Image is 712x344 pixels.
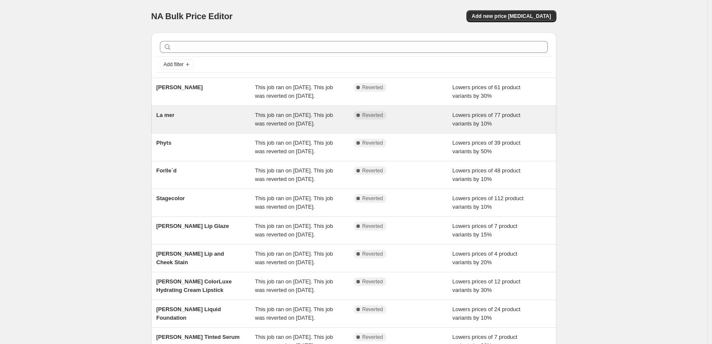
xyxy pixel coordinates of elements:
button: Add new price [MEDICAL_DATA] [466,10,556,22]
span: This job ran on [DATE]. This job was reverted on [DATE]. [255,223,333,238]
span: Phyts [156,140,171,146]
span: [PERSON_NAME] [156,84,203,90]
span: This job ran on [DATE]. This job was reverted on [DATE]. [255,84,333,99]
span: Reverted [362,251,383,257]
span: Reverted [362,334,383,341]
button: Add filter [160,59,194,70]
span: Lowers prices of 112 product variants by 10% [452,195,524,210]
span: Lowers prices of 12 product variants by 30% [452,278,521,293]
span: Forlle´d [156,167,177,174]
span: [PERSON_NAME] Lip and Cheek Stain [156,251,224,265]
span: Lowers prices of 24 product variants by 10% [452,306,521,321]
span: This job ran on [DATE]. This job was reverted on [DATE]. [255,278,333,293]
span: [PERSON_NAME] Lip Glaze [156,223,229,229]
span: Add new price [MEDICAL_DATA] [472,13,551,20]
span: Reverted [362,278,383,285]
span: Lowers prices of 77 product variants by 10% [452,112,521,127]
span: This job ran on [DATE]. This job was reverted on [DATE]. [255,112,333,127]
span: Stagecolor [156,195,185,201]
span: This job ran on [DATE]. This job was reverted on [DATE]. [255,167,333,182]
span: Reverted [362,112,383,119]
span: Lowers prices of 7 product variants by 15% [452,223,517,238]
span: [PERSON_NAME] Tinted Serum [156,334,240,340]
span: Reverted [362,223,383,230]
span: Add filter [164,61,184,68]
span: Lowers prices of 61 product variants by 30% [452,84,521,99]
span: NA Bulk Price Editor [151,12,233,21]
span: Reverted [362,306,383,313]
span: This job ran on [DATE]. This job was reverted on [DATE]. [255,306,333,321]
span: Reverted [362,167,383,174]
span: Lowers prices of 39 product variants by 50% [452,140,521,155]
span: Reverted [362,140,383,146]
span: [PERSON_NAME] ColorLuxe Hydrating Cream Lipstick [156,278,232,293]
span: Reverted [362,84,383,91]
span: Lowers prices of 48 product variants by 10% [452,167,521,182]
span: Reverted [362,195,383,202]
span: This job ran on [DATE]. This job was reverted on [DATE]. [255,251,333,265]
span: This job ran on [DATE]. This job was reverted on [DATE]. [255,195,333,210]
span: La mer [156,112,175,118]
span: This job ran on [DATE]. This job was reverted on [DATE]. [255,140,333,155]
span: Lowers prices of 4 product variants by 20% [452,251,517,265]
span: [PERSON_NAME] Liquid Foundation [156,306,221,321]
